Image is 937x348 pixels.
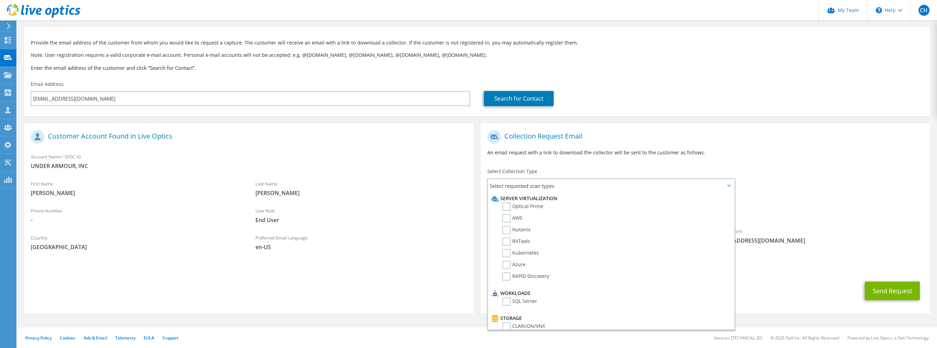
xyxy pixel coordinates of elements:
span: [PERSON_NAME] [31,189,242,197]
li: Version: [TECHNICAL_ID] [714,335,762,341]
div: Phone Number [24,204,249,227]
label: CLARiiON/VNX [502,322,545,331]
label: Azure [502,261,526,269]
label: Select Collection Type [487,168,537,175]
span: UNDER ARMOUR, INC [31,162,467,170]
li: Workloads [490,289,731,297]
span: [PERSON_NAME] [255,189,466,197]
label: Kubernetes [502,249,539,257]
a: Search for Contact [484,91,554,106]
a: Support [162,335,179,341]
span: CH [919,5,929,16]
a: Ads & Email [84,335,107,341]
li: Storage [490,314,731,322]
label: AWS [502,214,523,222]
div: Sender & From [705,224,930,248]
p: An email request with a link to download the collector will be sent to the customer as follows. [487,149,923,156]
span: Select requested scan types [488,179,734,193]
div: Country [24,231,249,254]
h1: Collection Request Email [487,130,920,144]
span: en-US [255,243,466,251]
span: End User [255,216,466,224]
span: - [31,216,242,224]
label: Email Address [31,81,64,88]
li: © 2025 Dell Inc. All Rights Reserved [770,335,839,341]
label: SQL Server [502,297,537,306]
div: Account Name / SFDC ID [24,150,474,173]
a: Cookies [60,335,76,341]
p: Provide the email address of the customer from whom you would like to request a capture. The cust... [31,39,923,47]
div: Last Name [249,177,473,200]
label: Nutanix [502,226,530,234]
p: Note: User registration requires a valid corporate e-mail account. Personal e-mail accounts will ... [31,51,923,59]
div: Preferred Email Language [249,231,473,254]
a: Privacy Policy [25,335,52,341]
svg: \n [876,7,882,13]
div: User Role [249,204,473,227]
label: RVTools [502,237,530,246]
h1: Customer Account Found in Live Optics [31,130,463,144]
a: Telemetry [115,335,135,341]
div: First Name [24,177,249,200]
label: RAPID Discovery [502,272,549,281]
li: Powered by Live Optics, a Dell Technology [847,335,929,341]
label: Optical Prime [502,203,543,211]
div: To [480,224,705,248]
div: CC & Reply To [480,251,930,275]
a: EULA [144,335,154,341]
li: Server Virtualization [490,194,731,203]
span: [EMAIL_ADDRESS][DOMAIN_NAME] [712,237,923,244]
div: Requested Collections [480,195,930,221]
button: Send Request [865,282,920,300]
span: [GEOGRAPHIC_DATA] [31,243,242,251]
h3: Enter the email address of the customer and click “Search for Contact”. [31,64,923,72]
